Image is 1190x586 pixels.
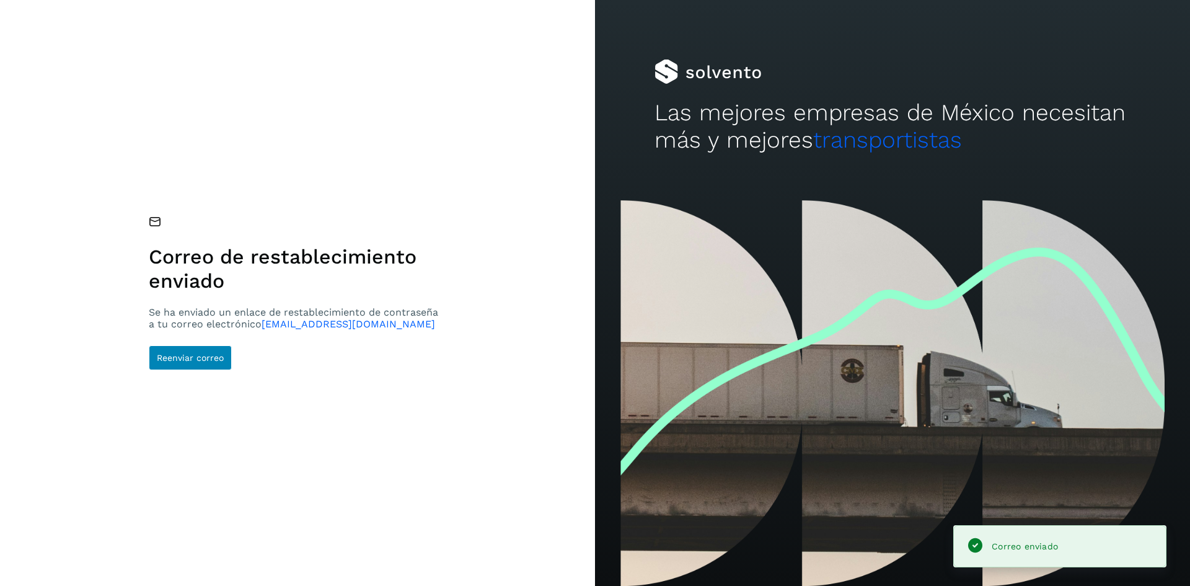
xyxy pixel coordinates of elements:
[813,127,962,153] span: transportistas
[149,245,443,293] h1: Correo de restablecimiento enviado
[157,353,224,362] span: Reenviar correo
[654,99,1130,154] h2: Las mejores empresas de México necesitan más y mejores
[992,541,1058,551] span: Correo enviado
[149,345,232,370] button: Reenviar correo
[149,306,443,330] p: Se ha enviado un enlace de restablecimiento de contraseña a tu correo electrónico
[262,318,435,330] span: [EMAIL_ADDRESS][DOMAIN_NAME]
